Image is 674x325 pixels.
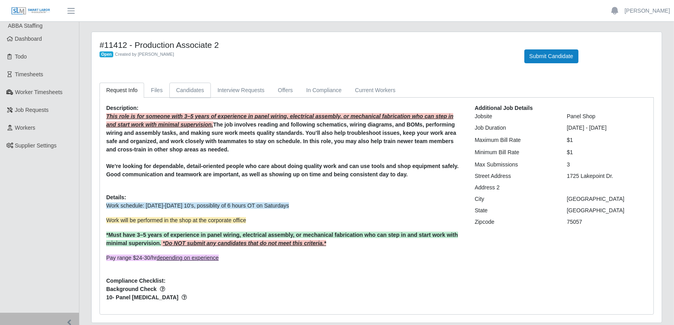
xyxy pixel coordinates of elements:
[15,125,36,131] span: Workers
[271,83,300,98] a: Offers
[469,218,561,226] div: Zipcode
[561,195,653,203] div: [GEOGRAPHIC_DATA]
[106,293,463,302] span: 10- Panel [MEDICAL_DATA]
[163,240,326,246] span: *Do NOT submit any candidates that do not meet this criteria.*
[106,194,126,200] b: Details:
[561,206,653,215] div: [GEOGRAPHIC_DATA]
[211,83,271,98] a: Interview Requests
[106,163,459,178] strong: We’re looking for dependable, detail-oriented people who care about doing quality work and can us...
[15,107,49,113] span: Job Requests
[561,148,653,157] div: $1
[469,161,561,169] div: Max Submissions
[475,105,533,111] b: Additional Job Details
[144,83,169,98] a: Files
[106,121,456,153] strong: The job involves reading and following schematics, wiring diagrams, and BOMs, performing wiring a...
[561,124,653,132] div: [DATE] - [DATE]
[524,49,578,63] button: Submit Candidate
[11,7,51,15] img: SLM Logo
[300,83,349,98] a: In Compliance
[469,148,561,157] div: Minimum Bill Rate
[469,206,561,215] div: State
[106,285,463,293] span: Background Check
[561,112,653,121] div: Panel Shop
[625,7,670,15] a: [PERSON_NAME]
[115,52,174,57] span: Created by [PERSON_NAME]
[561,136,653,144] div: $1
[100,40,513,50] h4: #11412 - Production Associate 2
[8,23,43,29] span: ABBA Staffing
[106,278,165,284] b: Compliance Checklist:
[469,112,561,121] div: Jobsite
[106,232,458,246] span: *Must have 3–5 years of experience in panel wiring, electrical assembly, or mechanical fabricatio...
[469,195,561,203] div: City
[106,105,139,111] b: Description:
[348,83,402,98] a: Current Workers
[469,172,561,180] div: Street Address
[106,255,219,261] span: Pay range $24-30/hr
[561,161,653,169] div: 3
[100,51,113,58] span: Open
[561,172,653,180] div: 1725 Lakepoint Dr.
[15,53,27,60] span: Todo
[15,71,43,77] span: Timesheets
[469,124,561,132] div: Job Duration
[15,36,42,42] span: Dashboard
[15,142,57,149] span: Supplier Settings
[100,83,144,98] a: Request Info
[169,83,211,98] a: Candidates
[106,113,453,128] strong: This role is for someone with 3–5 years of experience in panel wiring, electrical assembly, or me...
[469,136,561,144] div: Maximum Bill Rate
[15,89,62,95] span: Worker Timesheets
[106,202,289,209] span: Work schedule: [DATE]-[DATE] 10's, possiblity of 6 hours OT on Saturdays
[469,183,561,192] div: Address 2
[106,217,246,223] span: Work will be performed in the shop at the corporate office
[561,218,653,226] div: 75057
[157,255,219,261] span: depending on experience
